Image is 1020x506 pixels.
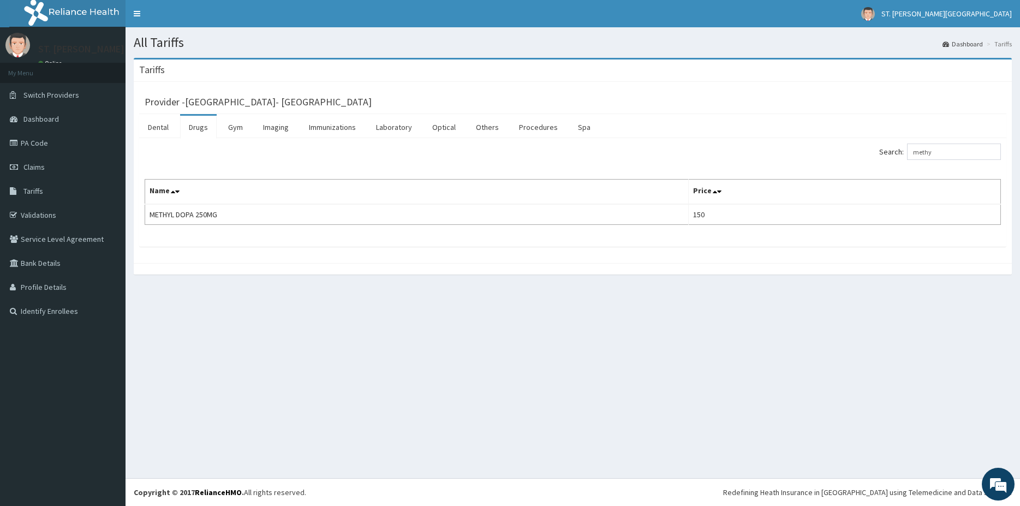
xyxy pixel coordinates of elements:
span: ST. [PERSON_NAME][GEOGRAPHIC_DATA] [881,9,1012,19]
a: Drugs [180,116,217,139]
a: Others [467,116,508,139]
a: Laboratory [367,116,421,139]
span: Tariffs [23,186,43,196]
a: Dashboard [943,39,983,49]
a: Imaging [254,116,297,139]
img: User Image [5,33,30,57]
label: Search: [879,144,1001,160]
input: Search: [907,144,1001,160]
span: Claims [23,162,45,172]
li: Tariffs [984,39,1012,49]
a: Dental [139,116,177,139]
h3: Tariffs [139,65,165,75]
a: Optical [423,116,464,139]
a: RelianceHMO [195,487,242,497]
td: 150 [688,204,1000,225]
a: Procedures [510,116,566,139]
h1: All Tariffs [134,35,1012,50]
a: Spa [569,116,599,139]
p: ST. [PERSON_NAME][GEOGRAPHIC_DATA] [38,44,214,54]
th: Price [688,180,1000,205]
img: User Image [861,7,875,21]
h3: Provider - [GEOGRAPHIC_DATA]- [GEOGRAPHIC_DATA] [145,97,372,107]
div: Redefining Heath Insurance in [GEOGRAPHIC_DATA] using Telemedicine and Data Science! [723,487,1012,498]
span: Switch Providers [23,90,79,100]
a: Online [38,59,64,67]
a: Gym [219,116,252,139]
footer: All rights reserved. [126,478,1020,506]
strong: Copyright © 2017 . [134,487,244,497]
span: Dashboard [23,114,59,124]
td: METHYL DOPA 250MG [145,204,689,225]
th: Name [145,180,689,205]
a: Immunizations [300,116,365,139]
